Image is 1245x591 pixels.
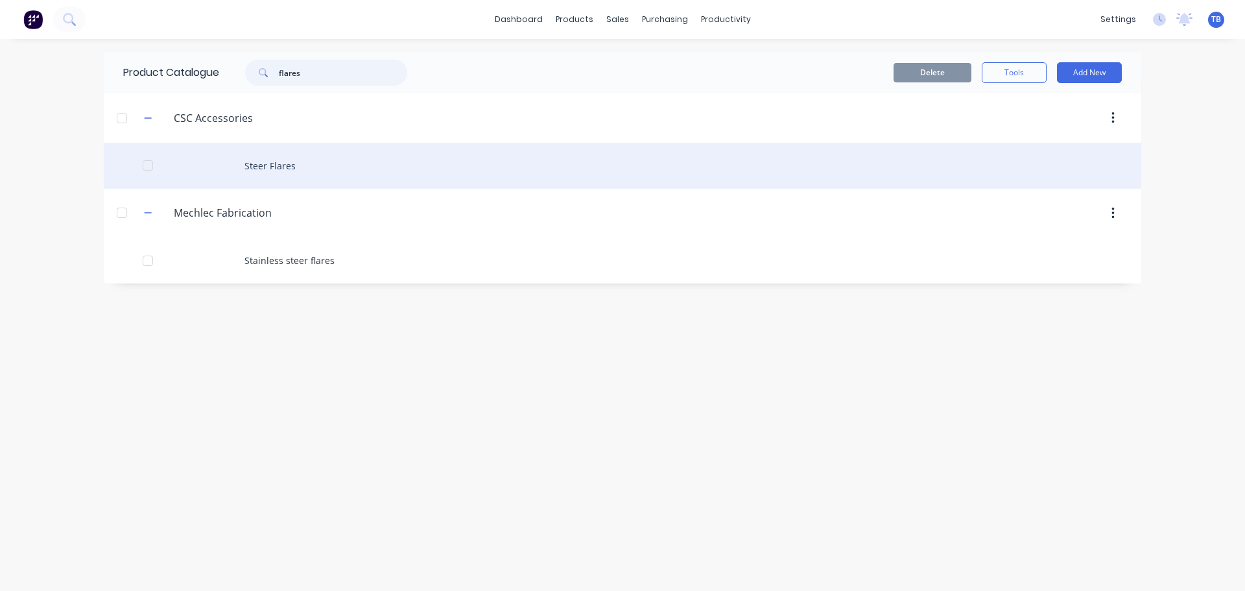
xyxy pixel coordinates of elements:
[694,10,757,29] div: productivity
[174,110,327,126] input: Enter category name
[600,10,635,29] div: sales
[488,10,549,29] a: dashboard
[279,60,407,86] input: Search...
[549,10,600,29] div: products
[635,10,694,29] div: purchasing
[1211,14,1221,25] span: TB
[104,143,1141,189] div: Steer Flares
[104,237,1141,283] div: Stainless steer flares
[982,62,1047,83] button: Tools
[104,52,219,93] div: Product Catalogue
[174,205,327,221] input: Enter category name
[1057,62,1122,83] button: Add New
[1094,10,1143,29] div: settings
[23,10,43,29] img: Factory
[894,63,971,82] button: Delete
